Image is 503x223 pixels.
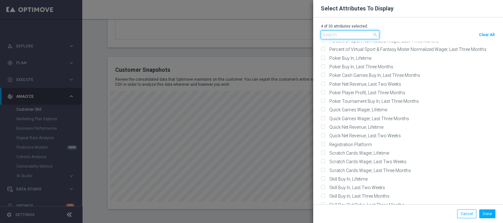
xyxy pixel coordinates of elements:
[321,30,379,39] input: Search
[479,33,494,37] span: Clear All
[327,81,401,87] label: Poker Net Revenue, Last Two Weeks
[321,5,394,12] h2: Select Attributes To Display
[327,202,404,208] label: Skill Pay Out Ratio, Last Three Months
[327,176,368,182] label: Skill Buy In, Lifetime
[327,185,385,190] label: Skill Buy In, Last Two Weeks
[457,209,476,218] button: Cancel
[327,107,387,113] label: Quick Games Wager, Lifetime
[321,24,495,29] p: 4 of 30 attributes selected.
[327,90,405,96] label: Poker Player Profit, Last Three Months
[327,72,420,78] label: Poker Cash Games Buy In, Last Three Months
[327,159,407,164] label: Scratch Cards Wager, Last Two Weeks
[327,98,419,104] label: Poker Tournament Buy In, Last Three Months
[327,64,393,70] label: Poker Buy In, Last Three Months
[327,55,371,61] label: Poker Buy In, Lifetime
[327,124,383,130] label: Quick Net Revenue, Lifetime
[327,133,401,139] label: Quick Net Revenue, Last Two Weeks
[327,142,372,147] label: Registration Platform
[327,193,389,199] label: Skill Buy In, Last Three Months
[479,209,495,218] button: Done
[327,150,389,156] label: Scratch Cards Wager, Lifetime
[478,30,495,39] button: Clear All
[327,168,411,173] label: Scratch Cards Wager, Last Three Months
[373,32,378,37] span: search
[327,116,409,121] label: Quick Games Wager, Last Three Months
[327,46,487,52] label: Percent of Virtual Sport & Fantasy Mister Normalized Wager, Last Three Months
